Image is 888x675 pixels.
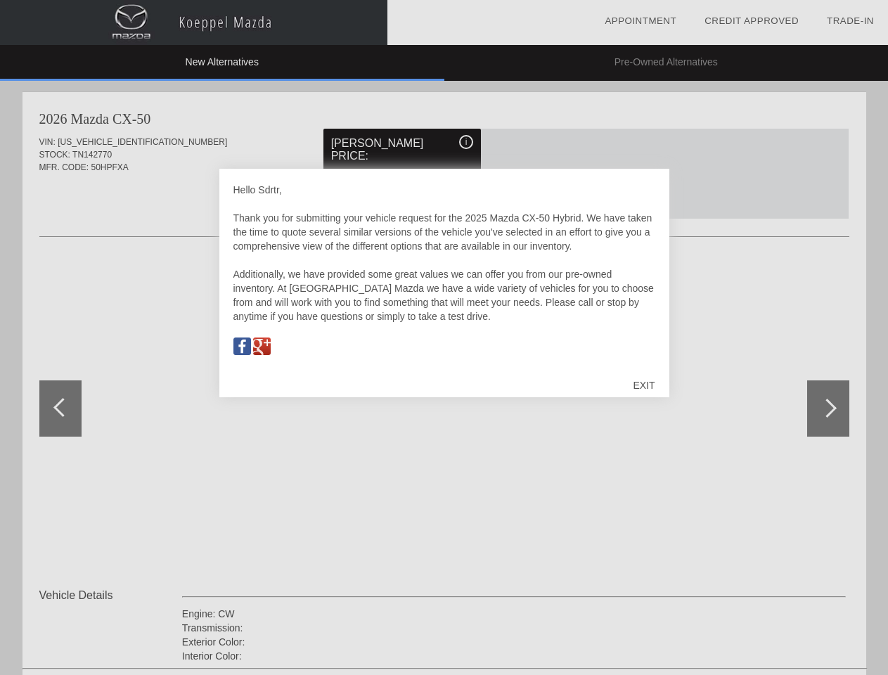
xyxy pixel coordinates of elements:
a: Trade-In [827,15,874,26]
div: EXIT [619,364,669,406]
a: Credit Approved [704,15,799,26]
a: Appointment [605,15,676,26]
div: Hello Sdrtr, Thank you for submitting your vehicle request for the 2025 Mazda CX-50 Hybrid. We ha... [233,183,655,366]
img: Map to Koeppel Mazda [253,337,271,355]
img: Map to Koeppel Mazda [233,337,251,355]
